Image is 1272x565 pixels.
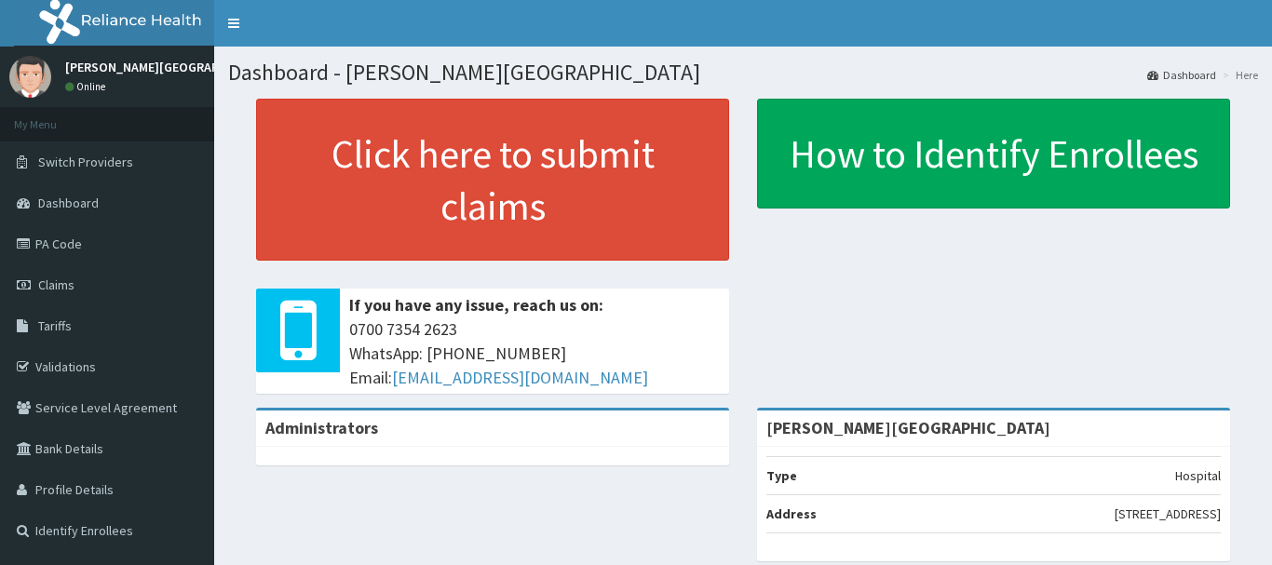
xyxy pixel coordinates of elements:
a: How to Identify Enrollees [757,99,1230,209]
img: User Image [9,56,51,98]
p: Hospital [1175,466,1221,485]
span: 0700 7354 2623 WhatsApp: [PHONE_NUMBER] Email: [349,317,720,389]
b: If you have any issue, reach us on: [349,294,603,316]
a: Dashboard [1147,67,1216,83]
a: Online [65,80,110,93]
strong: [PERSON_NAME][GEOGRAPHIC_DATA] [766,417,1050,438]
span: Tariffs [38,317,72,334]
li: Here [1218,67,1258,83]
b: Administrators [265,417,378,438]
p: [STREET_ADDRESS] [1115,504,1221,523]
span: Claims [38,276,74,293]
span: Dashboard [38,195,99,211]
p: [PERSON_NAME][GEOGRAPHIC_DATA] [65,61,279,74]
b: Address [766,505,817,522]
b: Type [766,467,797,484]
h1: Dashboard - [PERSON_NAME][GEOGRAPHIC_DATA] [228,61,1258,85]
a: [EMAIL_ADDRESS][DOMAIN_NAME] [392,367,648,388]
span: Switch Providers [38,154,133,170]
a: Click here to submit claims [256,99,729,261]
